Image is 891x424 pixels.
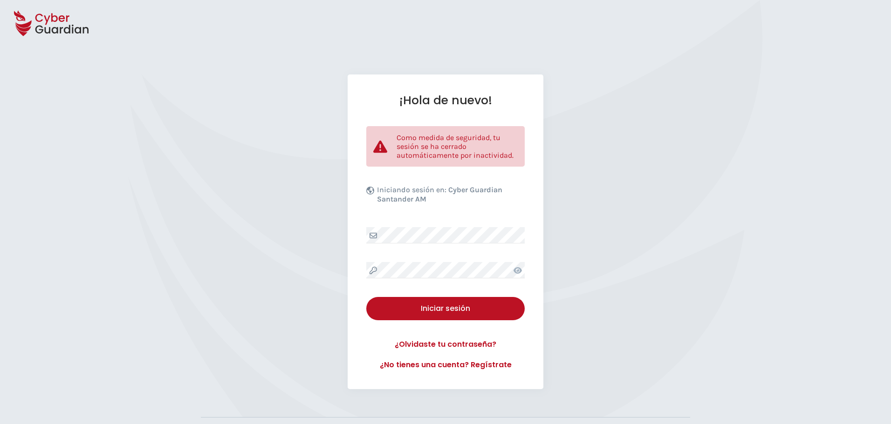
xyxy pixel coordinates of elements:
div: Iniciar sesión [373,303,518,314]
h1: ¡Hola de nuevo! [366,93,525,108]
p: Como medida de seguridad, tu sesión se ha cerrado automáticamente por inactividad. [397,133,518,160]
b: Cyber Guardian Santander AM [377,185,502,203]
p: Iniciando sesión en: [377,185,522,209]
button: Iniciar sesión [366,297,525,320]
a: ¿Olvidaste tu contraseña? [366,339,525,350]
a: ¿No tienes una cuenta? Regístrate [366,359,525,370]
